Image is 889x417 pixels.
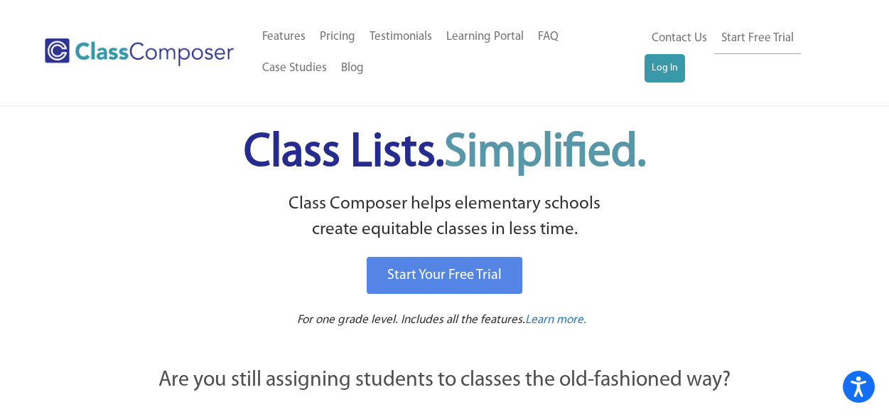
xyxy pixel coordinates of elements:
span: Class Lists. [244,130,646,176]
span: Simplified. [444,130,646,176]
span: For one grade level. Includes all the features. [297,314,525,326]
a: Blog [334,53,371,84]
nav: Header Menu [645,23,834,83]
a: Pricing [313,21,362,53]
p: Class Composer helps elementary schools create equitable classes in less time. [80,191,809,243]
nav: Header Menu [255,21,645,84]
a: Testimonials [362,21,439,53]
a: Start Free Trial [714,23,801,55]
a: Start Your Free Trial [367,257,522,294]
a: FAQ [531,21,566,53]
a: Log In [645,54,685,83]
span: Start Your Free Trial [387,268,502,283]
a: Features [255,21,313,53]
p: Are you still assigning students to classes the old-fashioned way? [82,365,807,396]
a: Learning Portal [439,21,531,53]
a: Case Studies [255,53,334,84]
span: Learn more. [525,314,586,326]
img: Class Composer [45,38,234,66]
a: Learn more. [525,312,586,329]
a: Contact Us [645,23,714,54]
